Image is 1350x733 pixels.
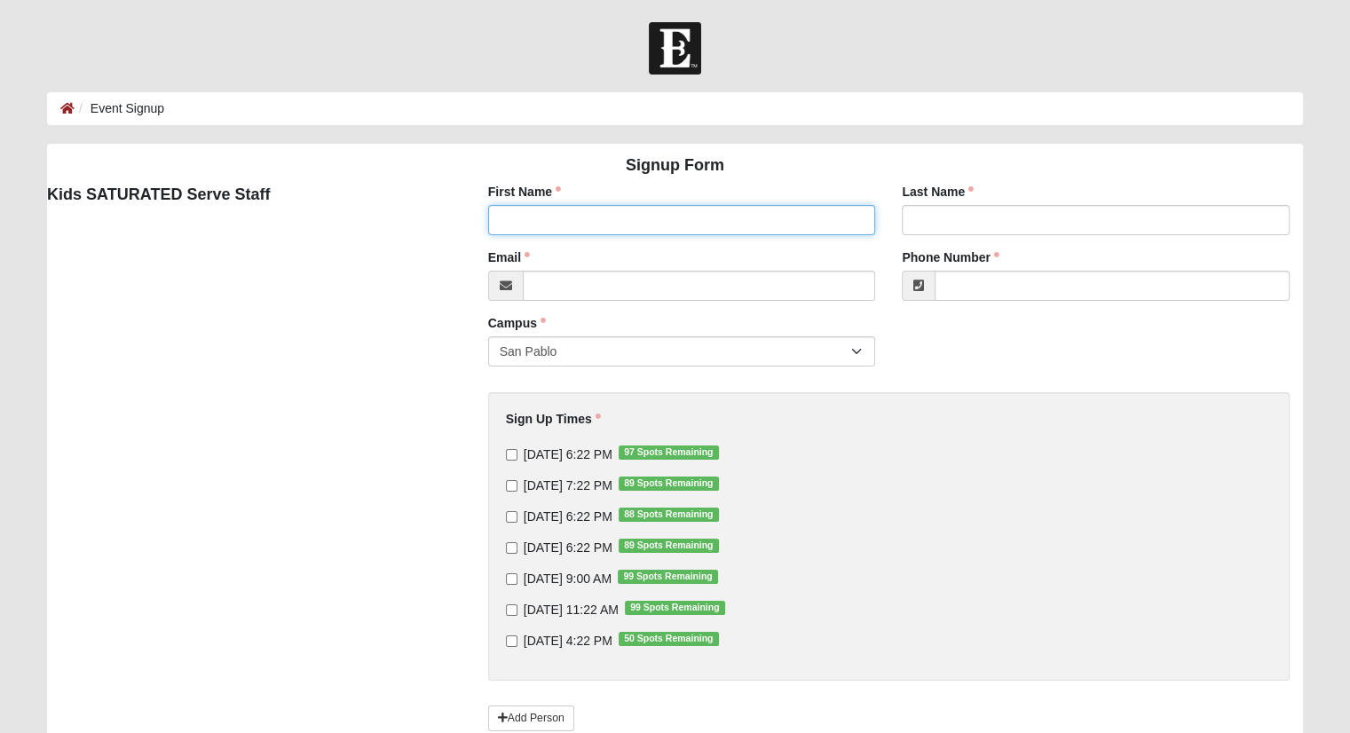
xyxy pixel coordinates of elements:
[619,508,719,522] span: 88 Spots Remaining
[902,183,974,201] label: Last Name
[506,604,517,616] input: [DATE] 11:22 AM99 Spots Remaining
[902,248,999,266] label: Phone Number
[618,570,718,584] span: 99 Spots Remaining
[524,603,619,617] span: [DATE] 11:22 AM
[524,509,612,524] span: [DATE] 6:22 PM
[488,705,574,731] a: Add Person
[524,634,612,648] span: [DATE] 4:22 PM
[506,542,517,554] input: [DATE] 6:22 PM89 Spots Remaining
[47,156,1303,176] h4: Signup Form
[75,99,164,118] li: Event Signup
[488,248,530,266] label: Email
[506,410,601,428] label: Sign Up Times
[524,478,612,493] span: [DATE] 7:22 PM
[506,635,517,647] input: [DATE] 4:22 PM50 Spots Remaining
[488,314,546,332] label: Campus
[506,480,517,492] input: [DATE] 7:22 PM89 Spots Remaining
[47,185,270,203] strong: Kids SATURATED Serve Staff
[524,447,612,461] span: [DATE] 6:22 PM
[625,601,725,615] span: 99 Spots Remaining
[619,445,719,460] span: 97 Spots Remaining
[506,511,517,523] input: [DATE] 6:22 PM88 Spots Remaining
[524,571,612,586] span: [DATE] 9:00 AM
[619,632,719,646] span: 50 Spots Remaining
[524,540,612,555] span: [DATE] 6:22 PM
[619,539,719,553] span: 89 Spots Remaining
[649,22,701,75] img: Church of Eleven22 Logo
[488,183,561,201] label: First Name
[506,449,517,461] input: [DATE] 6:22 PM97 Spots Remaining
[619,477,719,491] span: 89 Spots Remaining
[506,573,517,585] input: [DATE] 9:00 AM99 Spots Remaining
